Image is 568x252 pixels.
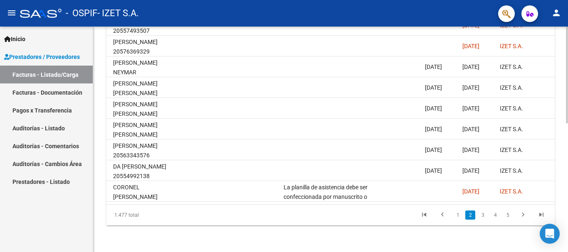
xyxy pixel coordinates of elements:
[425,84,442,91] span: [DATE]
[500,147,523,153] span: IZET S.A.
[462,43,479,49] span: [DATE]
[540,224,560,244] div: Open Intercom Messenger
[500,126,523,132] span: IZET S.A.
[500,188,523,195] span: IZET S.A.
[500,105,523,112] span: IZET S.A.
[462,167,479,174] span: [DATE]
[490,210,500,220] a: 4
[500,64,523,70] span: IZET S.A.
[500,43,523,49] span: IZET S.A.
[462,84,479,91] span: [DATE]
[425,167,442,174] span: [DATE]
[113,100,173,128] div: [PERSON_NAME] [PERSON_NAME] 20548135800
[533,210,549,220] a: go to last page
[478,210,488,220] a: 3
[113,183,173,220] div: CORONEL [PERSON_NAME] [PERSON_NAME] 20497478074
[4,52,80,61] span: Prestadores / Proveedores
[113,120,173,149] div: [PERSON_NAME] [PERSON_NAME] 27574241745
[464,208,477,222] li: page 2
[425,126,442,132] span: [DATE]
[4,34,25,44] span: Inicio
[113,58,173,86] div: [PERSON_NAME] NEYMAR 20547934823
[97,4,139,22] span: - IZET S.A.
[113,162,173,181] div: DA [PERSON_NAME] 20554992138
[453,210,463,220] a: 1
[7,8,17,18] mat-icon: menu
[462,147,479,153] span: [DATE]
[113,37,173,56] div: [PERSON_NAME] 20576369329
[113,79,173,107] div: [PERSON_NAME] [PERSON_NAME] 20561229814
[425,147,442,153] span: [DATE]
[425,105,442,112] span: [DATE]
[462,188,479,195] span: [DATE]
[515,210,531,220] a: go to next page
[452,208,464,222] li: page 1
[477,208,489,222] li: page 3
[462,105,479,112] span: [DATE]
[106,205,195,225] div: 1.477 total
[465,210,475,220] a: 2
[551,8,561,18] mat-icon: person
[503,210,513,220] a: 5
[500,167,523,174] span: IZET S.A.
[462,64,479,70] span: [DATE]
[462,126,479,132] span: [DATE]
[416,210,432,220] a: go to first page
[500,84,523,91] span: IZET S.A.
[113,141,173,160] div: [PERSON_NAME] 20563343576
[489,208,501,222] li: page 4
[435,210,450,220] a: go to previous page
[501,208,514,222] li: page 5
[66,4,97,22] span: - OSPIF
[425,64,442,70] span: [DATE]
